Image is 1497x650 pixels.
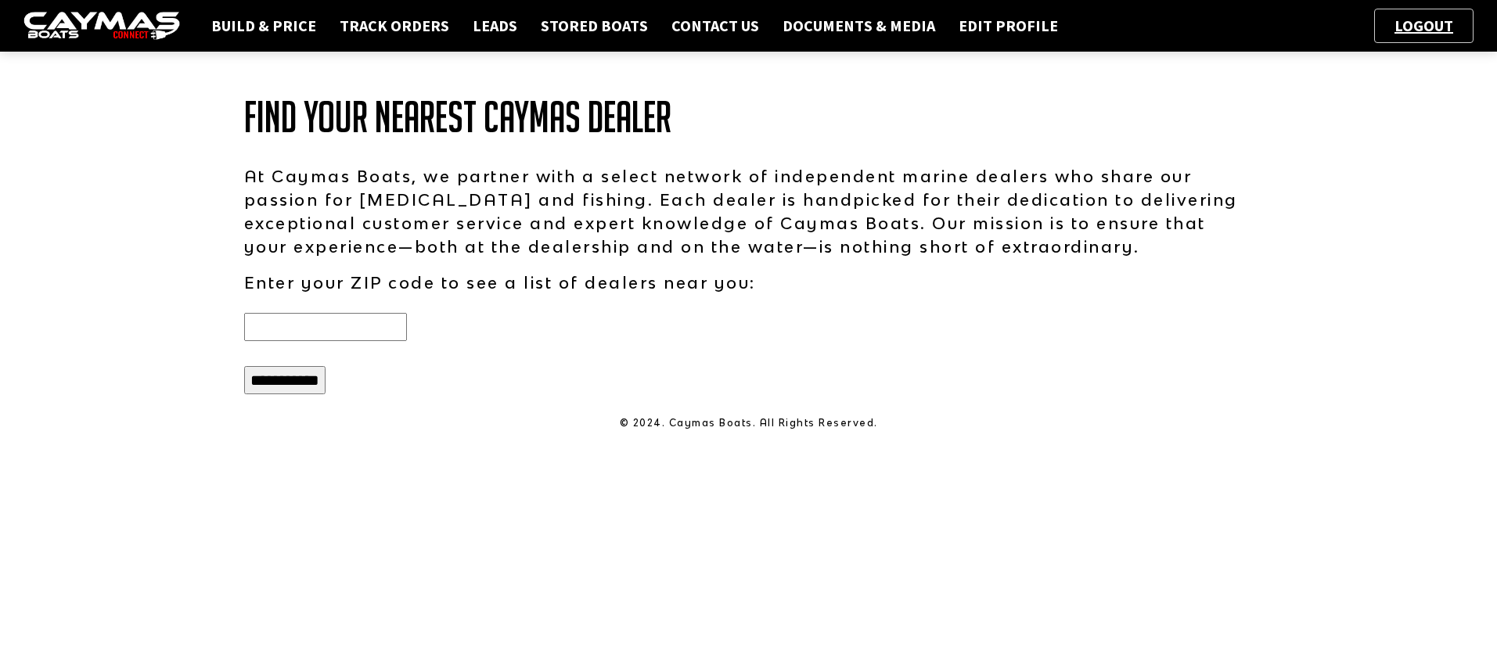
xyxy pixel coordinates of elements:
a: Stored Boats [533,16,656,36]
a: Documents & Media [775,16,943,36]
a: Track Orders [332,16,457,36]
a: Contact Us [664,16,767,36]
h1: Find Your Nearest Caymas Dealer [244,94,1254,141]
a: Edit Profile [951,16,1066,36]
p: © 2024. Caymas Boats. All Rights Reserved. [244,416,1254,430]
img: caymas-dealer-connect-2ed40d3bc7270c1d8d7ffb4b79bf05adc795679939227970def78ec6f6c03838.gif [23,12,180,41]
p: At Caymas Boats, we partner with a select network of independent marine dealers who share our pas... [244,164,1254,258]
a: Leads [465,16,525,36]
a: Build & Price [203,16,324,36]
p: Enter your ZIP code to see a list of dealers near you: [244,271,1254,294]
a: Logout [1387,16,1461,35]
